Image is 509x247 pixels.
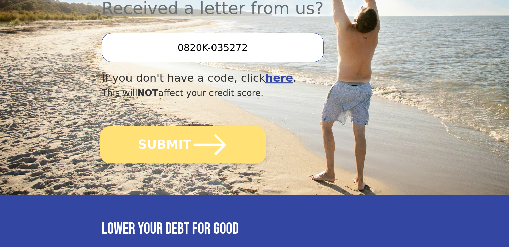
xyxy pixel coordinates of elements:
h3: Lower your debt for good [102,219,407,239]
button: SUBMIT [100,126,266,163]
div: This will affect your credit score. [102,86,361,100]
input: Enter your Offer Code: [102,33,323,62]
span: NOT [137,88,158,98]
div: If you don't have a code, click . [102,70,361,86]
a: here [265,72,293,84]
